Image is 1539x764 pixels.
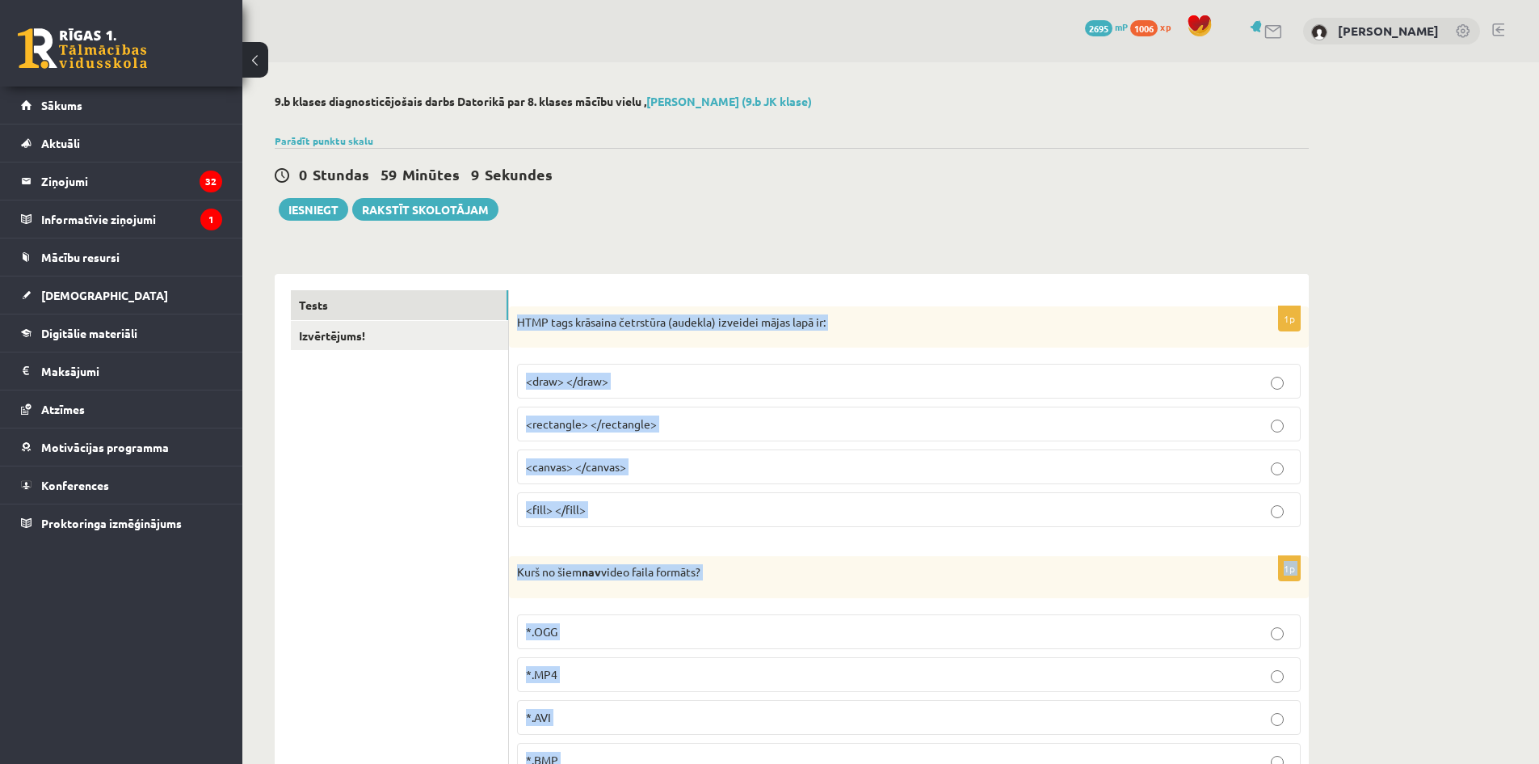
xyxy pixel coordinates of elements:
span: Sekundes [485,165,553,184]
span: 0 [299,165,307,184]
a: 2695 mP [1085,20,1128,33]
a: Aktuāli [21,125,222,162]
button: Iesniegt [279,198,348,221]
a: Izvērtējums! [291,321,508,351]
span: Konferences [41,478,109,492]
span: *.OGG [526,624,557,639]
a: Konferences [21,466,222,504]
span: xp [1160,20,1171,33]
legend: Informatīvie ziņojumi [41,200,222,238]
span: Digitālie materiāli [41,326,137,340]
span: 59 [381,165,397,184]
span: 9 [471,165,479,184]
span: Proktoringa izmēģinājums [41,516,182,530]
span: Sākums [41,98,82,112]
p: 1p [1278,306,1301,331]
input: <rectangle> </rectangle> [1271,420,1284,433]
legend: Ziņojumi [41,163,222,200]
span: Mācību resursi [41,250,120,264]
span: <rectangle> </rectangle> [526,416,657,431]
a: 1006 xp [1130,20,1179,33]
legend: Maksājumi [41,352,222,390]
input: *.OGG [1271,627,1284,640]
span: <canvas> </canvas> [526,459,626,474]
a: Ziņojumi32 [21,163,222,200]
span: Minūtes [402,165,460,184]
span: *.MP4 [526,667,557,682]
p: Kurš no šiem video faila formāts? [517,564,1220,580]
input: *.MP4 [1271,670,1284,683]
span: [DEMOGRAPHIC_DATA] [41,288,168,302]
span: *.AVI [526,710,551,724]
img: Kristaps Moldāns [1311,24,1327,40]
a: Sākums [21,87,222,124]
a: Parādīt punktu skalu [275,134,373,147]
a: Digitālie materiāli [21,314,222,352]
input: <draw> </draw> [1271,377,1284,390]
a: Motivācijas programma [21,428,222,466]
span: 2695 [1085,20,1112,36]
a: Proktoringa izmēģinājums [21,504,222,542]
a: [PERSON_NAME] (9.b JK klase) [646,94,812,108]
a: Rakstīt skolotājam [352,198,498,221]
a: Informatīvie ziņojumi1 [21,200,222,238]
a: Tests [291,290,508,320]
strong: nav [582,564,601,579]
i: 32 [200,171,222,192]
input: <canvas> </canvas> [1271,462,1284,475]
span: Stundas [313,165,369,184]
a: [PERSON_NAME] [1338,23,1439,39]
input: <fill> </fill> [1271,505,1284,518]
a: Maksājumi [21,352,222,390]
span: 1006 [1130,20,1158,36]
a: [DEMOGRAPHIC_DATA] [21,276,222,314]
input: *.AVI [1271,713,1284,726]
a: Rīgas 1. Tālmācības vidusskola [18,28,147,69]
i: 1 [200,209,222,230]
a: Mācību resursi [21,238,222,276]
span: <draw> </draw> [526,374,608,388]
span: Motivācijas programma [41,440,169,454]
span: Atzīmes [41,402,85,416]
h2: 9.b klases diagnosticējošais darbs Datorikā par 8. klases mācību vielu , [275,95,1309,108]
span: mP [1115,20,1128,33]
span: Aktuāli [41,136,80,150]
p: HTMP tags krāsaina četrstūra (audekla) izveidei mājas lapā ir: [517,314,1220,331]
p: 1p [1278,555,1301,581]
span: <fill> </fill> [526,502,586,517]
a: Atzīmes [21,390,222,428]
